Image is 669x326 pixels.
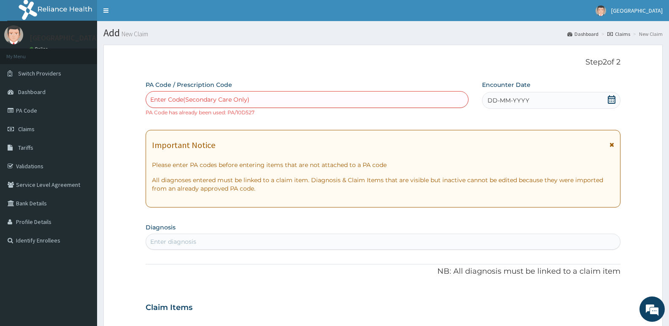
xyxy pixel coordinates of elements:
[152,140,215,150] h1: Important Notice
[146,223,176,232] label: Diagnosis
[152,176,614,193] p: All diagnoses entered must be linked to a claim item. Diagnosis & Claim Items that are visible bu...
[30,46,50,52] a: Online
[146,109,255,116] small: PA Code has already been used: PA/10D527
[18,125,35,133] span: Claims
[567,30,599,38] a: Dashboard
[146,58,620,67] p: Step 2 of 2
[146,81,232,89] label: PA Code / Prescription Code
[120,31,148,37] small: New Claim
[150,237,196,246] div: Enter diagnosis
[150,95,249,104] div: Enter Code(Secondary Care Only)
[482,81,531,89] label: Encounter Date
[488,96,529,105] span: DD-MM-YYYY
[18,70,61,77] span: Switch Providers
[18,144,33,151] span: Tariffs
[631,30,663,38] li: New Claim
[607,30,630,38] a: Claims
[4,25,23,44] img: User Image
[18,88,46,96] span: Dashboard
[596,5,606,16] img: User Image
[611,7,663,14] span: [GEOGRAPHIC_DATA]
[152,161,614,169] p: Please enter PA codes before entering items that are not attached to a PA code
[103,27,663,38] h1: Add
[146,266,620,277] p: NB: All diagnosis must be linked to a claim item
[30,34,99,42] p: [GEOGRAPHIC_DATA]
[146,303,192,313] h3: Claim Items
